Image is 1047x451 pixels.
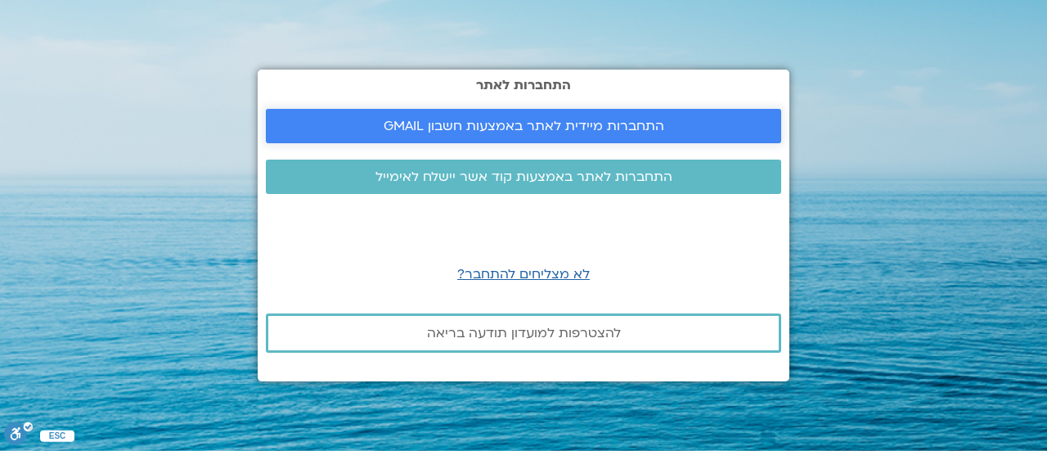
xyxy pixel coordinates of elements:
span: להצטרפות למועדון תודעה בריאה [427,326,621,341]
a: לא מצליחים להתחבר? [457,265,590,283]
span: התחברות מיידית לאתר באמצעות חשבון GMAIL [384,119,664,133]
a: להצטרפות למועדון תודעה בריאה [266,313,781,353]
a: התחברות לאתר באמצעות קוד אשר יישלח לאימייל [266,160,781,194]
a: התחברות מיידית לאתר באמצעות חשבון GMAIL [266,109,781,143]
span: התחברות לאתר באמצעות קוד אשר יישלח לאימייל [375,169,672,184]
h2: התחברות לאתר [266,78,781,92]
